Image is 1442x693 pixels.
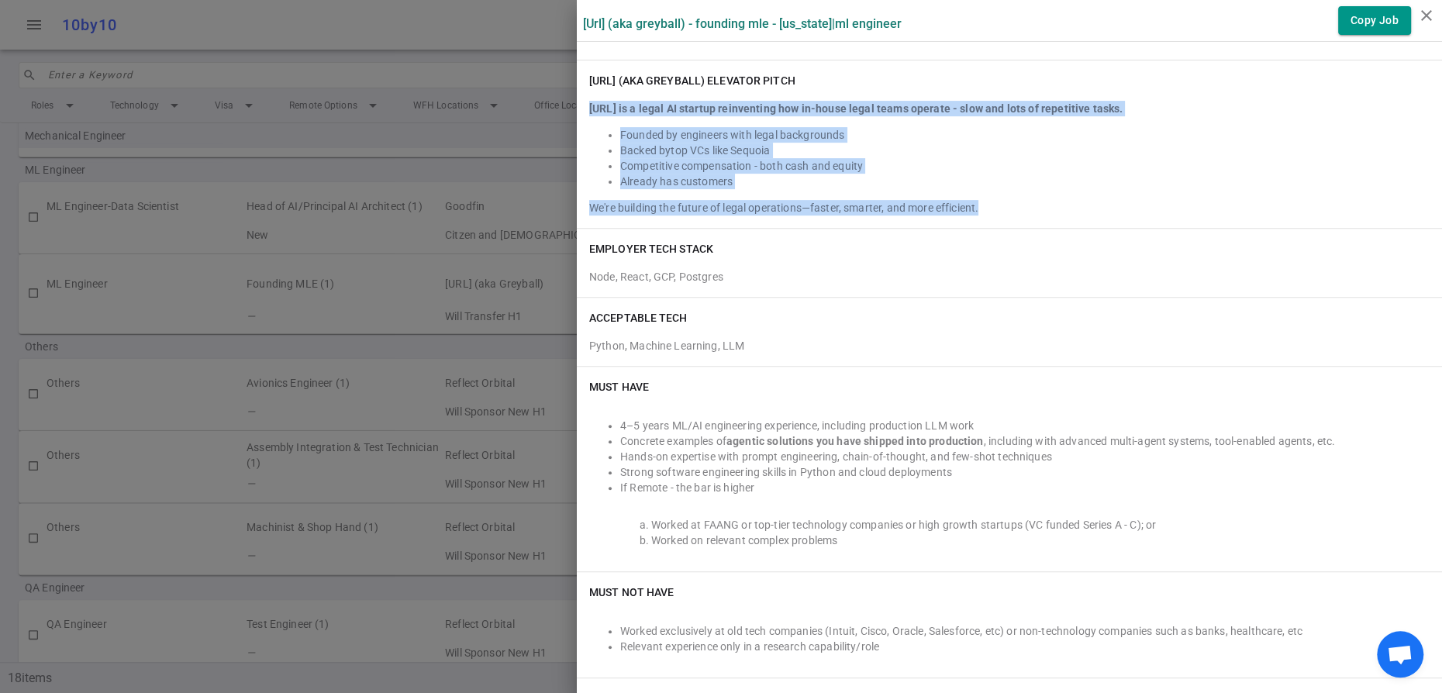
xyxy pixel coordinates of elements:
li: Relevant experience only in a research capability/role [620,639,1430,654]
li: Worked at FAANG or top-tier technology companies or high growth startups (VC funded Series A - C)... [651,517,1430,533]
div: Python, Machine Learning, LLM [589,332,1430,353]
li: Hands-on expertise with prompt engineering, chain-of-thought, and few-shot techniques [620,449,1430,464]
span: Backed by [620,144,671,157]
span: Competitive compensation - both cash and equity [620,160,863,172]
div: We're building the future of legal operations—faster, smarter, and more efficient. [589,200,1430,215]
label: [URL] (aka Greyball) - Founding MLE - [US_STATE] | ML Engineer [583,16,902,31]
h6: Must NOT Have [589,584,674,600]
li: Worked exclusively at old tech companies (Intuit, Cisco, Oracle, Salesforce, etc) or non-technolo... [620,623,1430,639]
h6: EMPLOYER TECH STACK [589,241,713,257]
strong: agentic solutions you have shipped into production [726,435,984,447]
span: Node, React, GCP, Postgres [589,271,723,283]
li: If Remote - the bar is higher [620,480,1430,495]
span: Already has customers [620,175,733,188]
li: Strong software engineering skills in Python and cloud deployments [620,464,1430,480]
strong: [URL] is a legal AI startup reinventing how in-house legal teams operate - slow and lots of repet... [589,102,1123,115]
h6: [URL] (aka Greyball) elevator pitch [589,73,795,88]
li: 4–5 years ML/AI engineering experience, including production LLM work [620,418,1430,433]
button: Copy Job [1338,6,1411,35]
div: Open chat [1377,631,1423,677]
i: close [1417,6,1436,25]
h6: ACCEPTABLE TECH [589,310,688,326]
li: top VCs like Sequoia [620,143,1430,158]
li: Worked on relevant complex problems [651,533,1430,548]
li: Concrete examples of , including with advanced multi-agent systems, tool-enabled agents, etc. [620,433,1430,449]
h6: Must Have [589,379,649,395]
li: Founded by engineers with legal backgrounds [620,127,1430,143]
